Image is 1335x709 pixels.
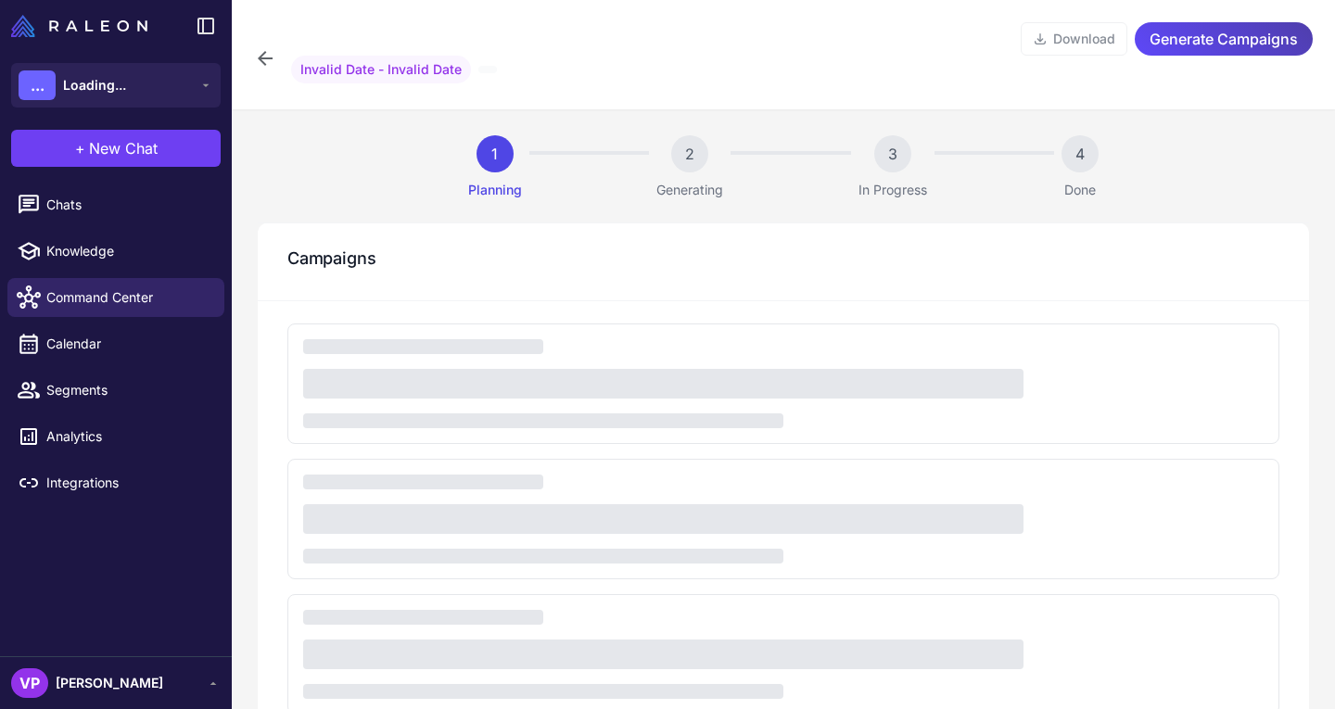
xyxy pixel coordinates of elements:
span: Invalid Date - Invalid Date [291,56,471,83]
span: Analytics [46,426,210,447]
div: VP [11,668,48,698]
span: Segments [46,380,210,400]
span: Integrations [46,473,210,493]
a: Analytics [7,417,224,456]
p: In Progress [858,180,927,200]
span: Command Center [46,287,210,308]
div: ... [19,70,56,100]
div: 1 [477,135,514,172]
span: Chats [46,195,210,215]
span: Knowledge [46,241,210,261]
p: Generating [656,180,723,200]
a: Integrations [7,463,224,502]
span: Calendar [46,334,210,354]
span: Loading... [63,75,126,95]
a: Calendar [7,324,224,363]
span: New Chat [89,137,158,159]
a: Segments [7,371,224,410]
div: 4 [1062,135,1099,172]
span: Generate Campaigns [1150,23,1298,56]
button: Download [1021,22,1127,56]
span: + [75,137,85,159]
img: Raleon Logo [11,15,147,37]
div: 2 [671,135,708,172]
div: 3 [874,135,911,172]
a: Chats [7,185,224,224]
span: [PERSON_NAME] [56,673,163,693]
p: Done [1064,180,1096,200]
a: Command Center [7,278,224,317]
p: Planning [468,180,522,200]
h3: Campaigns [287,246,1279,271]
button: ...Loading... [11,63,221,108]
a: Knowledge [7,232,224,271]
button: +New Chat [11,130,221,167]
